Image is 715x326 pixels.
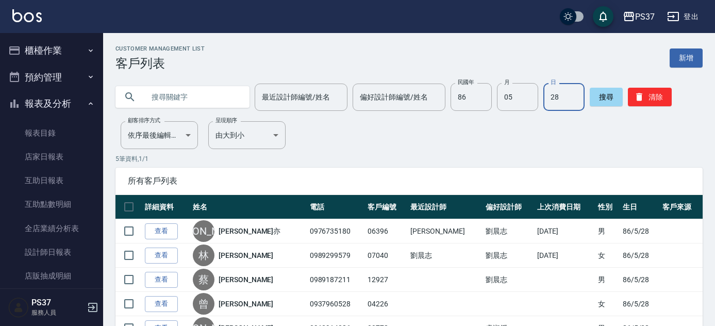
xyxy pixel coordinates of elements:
[365,243,408,268] td: 07040
[115,56,205,71] h3: 客戶列表
[670,48,703,68] a: 新增
[145,296,178,312] a: 查看
[408,195,483,219] th: 最近設計師
[219,274,273,285] a: [PERSON_NAME]
[483,243,535,268] td: 劉晨志
[4,169,99,192] a: 互助日報表
[31,308,84,317] p: 服務人員
[12,9,42,22] img: Logo
[4,217,99,240] a: 全店業績分析表
[620,292,660,316] td: 86/5/28
[620,243,660,268] td: 86/5/28
[307,268,365,292] td: 0989187211
[628,88,672,106] button: 清除
[4,192,99,216] a: 互助點數明細
[307,243,365,268] td: 0989299579
[208,121,286,149] div: 由大到小
[128,176,690,186] span: 所有客戶列表
[145,248,178,264] a: 查看
[483,195,535,219] th: 偏好設計師
[190,195,307,219] th: 姓名
[551,78,556,86] label: 日
[215,117,237,124] label: 呈現順序
[660,195,703,219] th: 客戶來源
[307,292,365,316] td: 0937960528
[535,195,595,219] th: 上次消費日期
[590,88,623,106] button: 搜尋
[595,195,620,219] th: 性別
[193,293,214,315] div: 曾
[128,117,160,124] label: 顧客排序方式
[458,78,474,86] label: 民國年
[4,145,99,169] a: 店家日報表
[4,121,99,145] a: 報表目錄
[535,219,595,243] td: [DATE]
[620,268,660,292] td: 86/5/28
[8,297,29,318] img: Person
[595,268,620,292] td: 男
[307,219,365,243] td: 0976735180
[219,299,273,309] a: [PERSON_NAME]
[219,226,280,236] a: [PERSON_NAME]亦
[620,219,660,243] td: 86/5/28
[115,45,205,52] h2: Customer Management List
[193,269,214,290] div: 蔡
[504,78,509,86] label: 月
[144,83,241,111] input: 搜尋關鍵字
[483,268,535,292] td: 劉晨志
[619,6,659,27] button: PS37
[595,292,620,316] td: 女
[365,195,408,219] th: 客戶編號
[408,243,483,268] td: 劉晨志
[193,220,214,242] div: [PERSON_NAME]
[365,268,408,292] td: 12927
[620,195,660,219] th: 生日
[31,298,84,308] h5: PS37
[595,219,620,243] td: 男
[365,292,408,316] td: 04226
[593,6,613,27] button: save
[635,10,655,23] div: PS37
[595,243,620,268] td: 女
[219,250,273,260] a: [PERSON_NAME]
[145,272,178,288] a: 查看
[4,288,99,312] a: 費用分析表
[408,219,483,243] td: [PERSON_NAME]
[365,219,408,243] td: 06396
[4,264,99,288] a: 店販抽成明細
[142,195,190,219] th: 詳細資料
[663,7,703,26] button: 登出
[145,223,178,239] a: 查看
[4,64,99,91] button: 預約管理
[4,240,99,264] a: 設計師日報表
[535,243,595,268] td: [DATE]
[307,195,365,219] th: 電話
[483,219,535,243] td: 劉晨志
[4,37,99,64] button: 櫃檯作業
[193,244,214,266] div: 林
[115,154,703,164] p: 5 筆資料, 1 / 1
[121,121,198,149] div: 依序最後編輯時間
[4,90,99,117] button: 報表及分析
